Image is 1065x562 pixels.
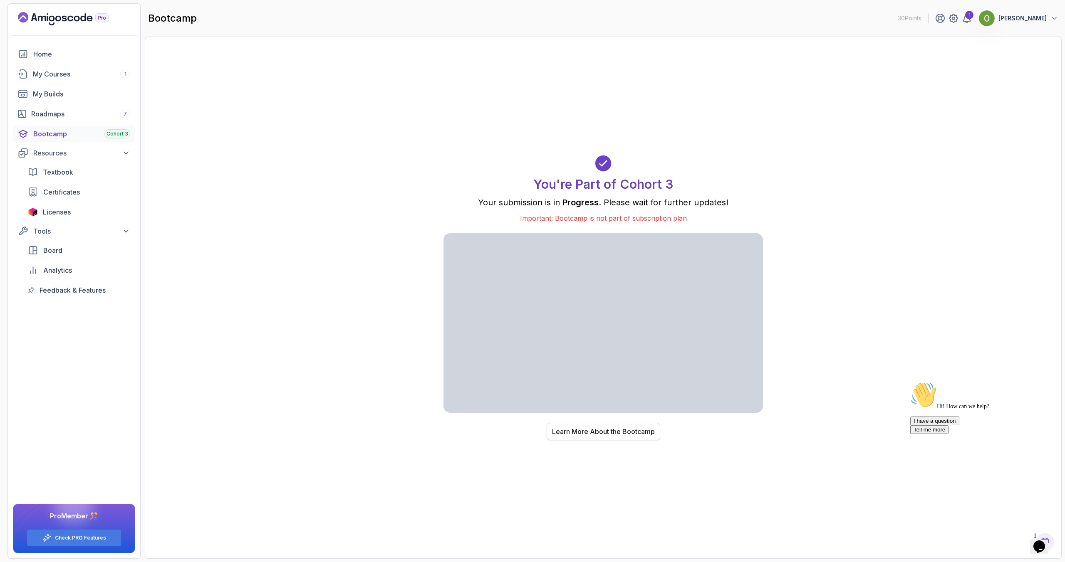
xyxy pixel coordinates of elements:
a: Check PRO Features [55,535,106,541]
div: 1 [965,11,973,19]
div: Bootcamp [33,129,130,139]
a: analytics [23,262,135,279]
span: Feedback & Features [40,285,106,295]
a: certificates [23,184,135,200]
p: Important: Bootcamp is not part of subscription plan [443,213,763,223]
h1: You're Part of Cohort 3 [533,177,673,192]
button: user profile image[PERSON_NAME] [978,10,1058,27]
span: Licenses [43,207,71,217]
a: courses [13,66,135,82]
iframe: chat widget [907,378,1057,525]
span: Textbook [43,167,73,177]
a: 1 [962,13,972,23]
div: 👋Hi! How can we help?I have a questionTell me more [3,3,153,56]
div: My Builds [33,89,130,99]
p: 30 Points [898,14,921,22]
span: Analytics [43,265,72,275]
h2: bootcamp [148,12,197,25]
span: 1 [124,71,126,77]
a: home [13,46,135,62]
img: :wave: [3,3,30,30]
p: [PERSON_NAME] [998,14,1047,22]
a: licenses [23,204,135,220]
p: Your submission is in . Please wait for further updates! [443,197,763,208]
a: feedback [23,282,135,298]
div: Resources [33,148,130,158]
button: Learn More About the Bootcamp [547,423,660,440]
a: Landing page [18,12,128,25]
a: roadmaps [13,106,135,122]
span: Hi! How can we help? [3,25,82,31]
span: Progress [562,197,599,207]
div: My Courses [33,69,130,79]
button: I have a question [3,38,52,47]
span: 7 [124,111,127,117]
a: builds [13,86,135,102]
div: Home [33,49,130,59]
span: Cohort 3 [106,131,128,137]
span: Certificates [43,187,80,197]
img: user profile image [979,10,995,26]
a: board [23,242,135,259]
button: Check PRO Features [27,529,121,546]
span: Board [43,245,62,255]
a: textbook [23,164,135,180]
button: Tell me more [3,47,42,56]
div: Learn More About the Bootcamp [552,426,655,436]
a: bootcamp [13,126,135,142]
div: Tools [33,226,130,236]
div: Roadmaps [31,109,130,119]
button: Resources [13,145,135,160]
button: Tools [13,224,135,239]
iframe: chat widget [1030,529,1057,554]
img: jetbrains icon [28,208,38,216]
